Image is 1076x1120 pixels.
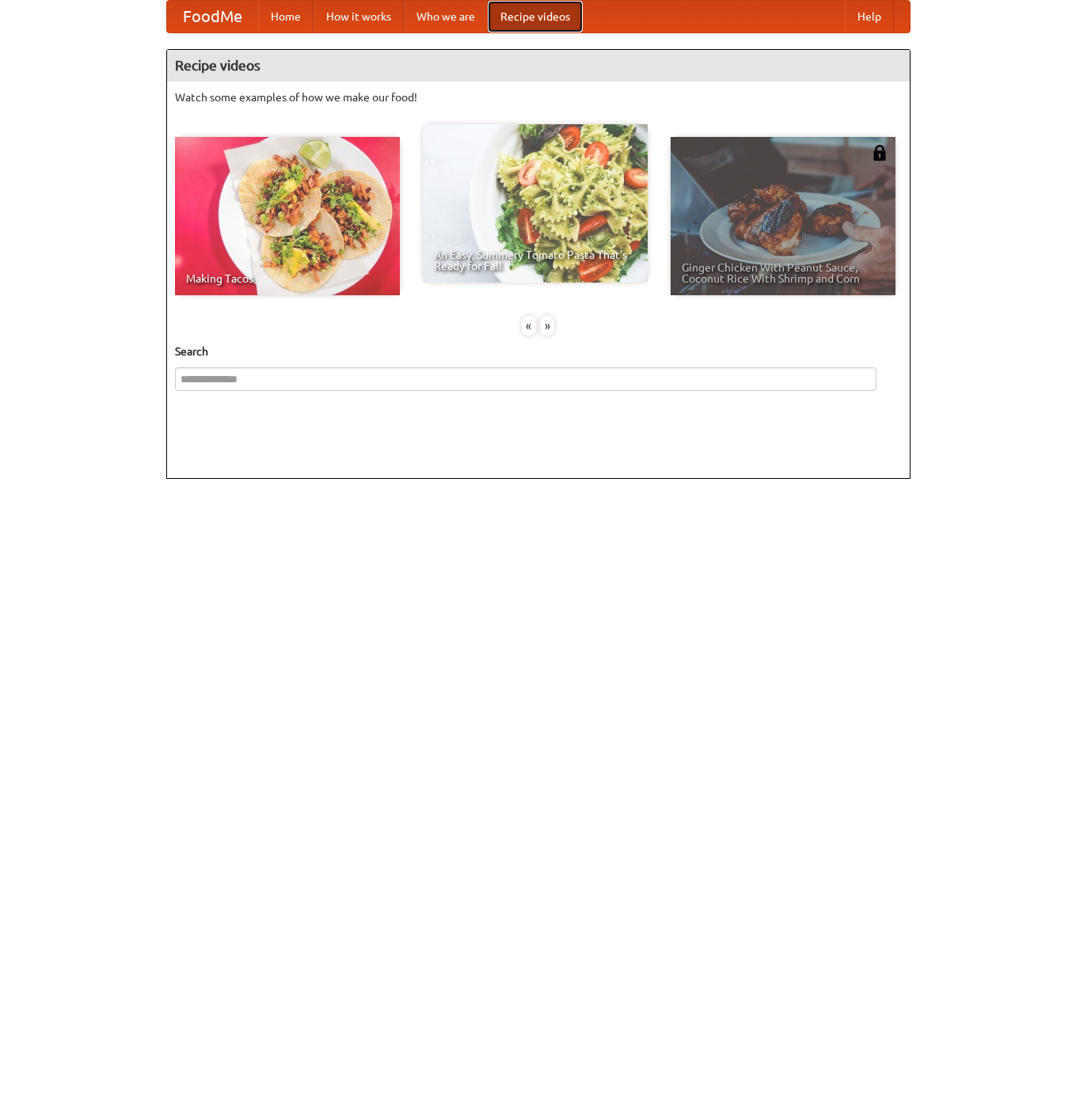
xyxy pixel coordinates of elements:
span: Making Tacos [186,273,389,284]
img: 483408.png [872,145,888,161]
a: An Easy, Summery Tomato Pasta That's Ready for Fall [423,124,648,283]
a: FoodMe [167,1,258,32]
span: An Easy, Summery Tomato Pasta That's Ready for Fall [434,249,637,271]
p: Watch some examples of how we make our food! [175,89,902,105]
a: Help [845,1,894,32]
h5: Search [175,344,902,359]
a: Home [258,1,314,32]
h4: Recipe videos [167,50,910,82]
a: Recipe videos [488,1,583,32]
a: How it works [314,1,404,32]
div: « [522,316,536,336]
a: Making Tacos [175,137,400,295]
div: » [540,316,554,336]
a: Who we are [404,1,488,32]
